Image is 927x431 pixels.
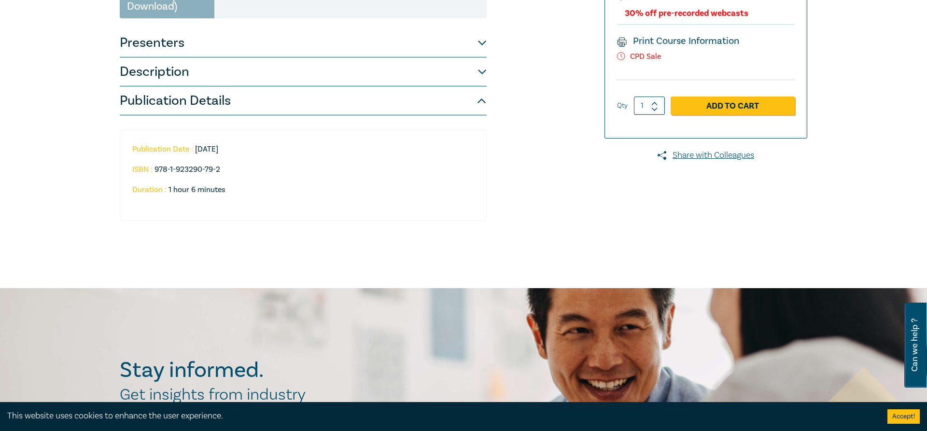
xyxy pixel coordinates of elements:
strong: Publication Date : [132,144,193,154]
a: Print Course Information [617,35,739,47]
li: [DATE] [132,145,463,153]
strong: Duration : [132,185,167,195]
label: Qty [617,100,628,111]
div: 30% off pre-recorded webcasts [625,9,748,18]
button: Presenters [120,28,487,57]
h2: Stay informed. [120,358,348,383]
button: Accept cookies [887,409,920,424]
a: Share with Colleagues [604,149,807,162]
strong: ISBN : [132,165,153,174]
input: 1 [634,97,665,115]
span: Can we help ? [910,308,919,382]
button: Description [120,57,487,86]
div: This website uses cookies to enhance the user experience. [7,410,873,422]
button: Publication Details [120,86,487,115]
p: CPD Sale [617,52,795,61]
a: Add to Cart [671,97,795,115]
li: 1 hour 6 minutes [132,185,470,194]
li: 978-1-923290-79-2 [132,165,463,174]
